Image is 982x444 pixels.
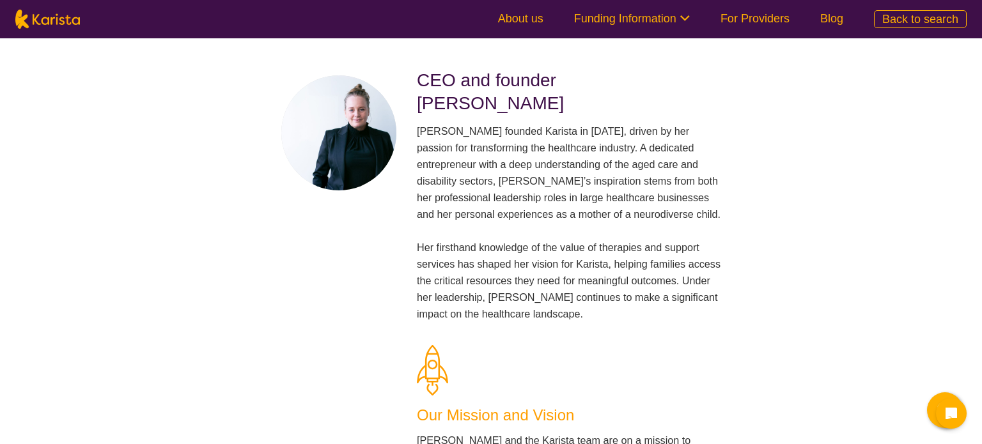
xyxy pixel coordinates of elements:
[417,69,721,115] h2: CEO and founder [PERSON_NAME]
[874,10,967,28] a: Back to search
[882,13,958,26] span: Back to search
[417,404,721,427] h3: Our Mission and Vision
[15,10,80,29] img: Karista logo
[721,12,790,25] a: For Providers
[498,12,543,25] a: About us
[574,12,690,25] a: Funding Information
[417,123,721,322] p: [PERSON_NAME] founded Karista in [DATE], driven by her passion for transforming the healthcare in...
[417,345,448,395] img: Our Mission
[927,392,963,428] button: Channel Menu
[820,12,843,25] a: Blog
